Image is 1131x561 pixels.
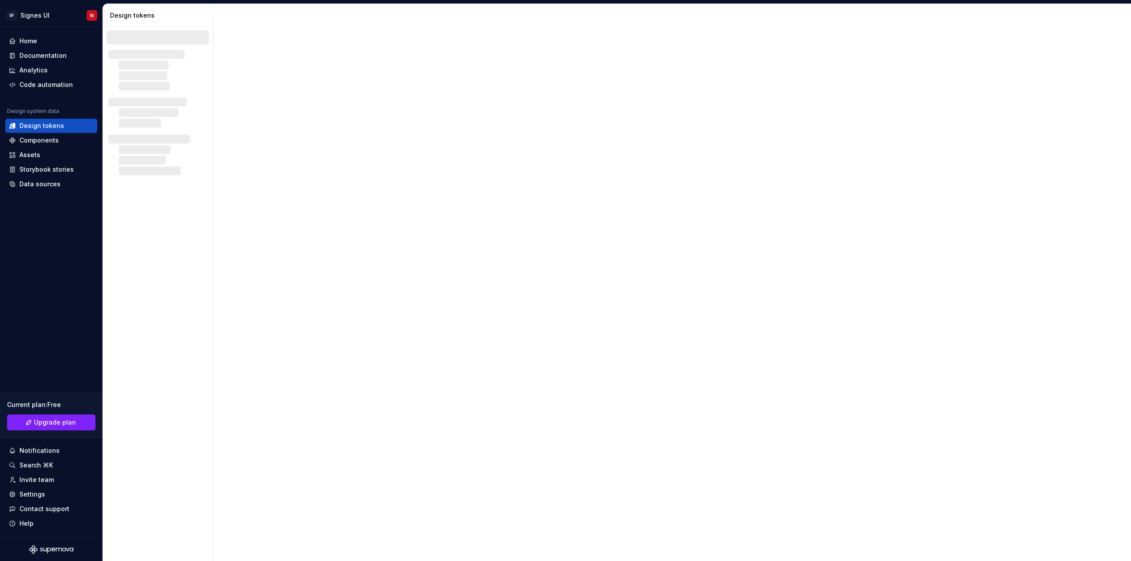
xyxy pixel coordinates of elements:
[19,180,61,188] div: Data sources
[19,51,67,60] div: Documentation
[2,6,101,25] button: SFSignes UIN
[5,162,97,177] a: Storybook stories
[19,136,59,145] div: Components
[29,545,73,554] svg: Supernova Logo
[19,66,48,75] div: Analytics
[5,516,97,531] button: Help
[5,177,97,191] a: Data sources
[5,119,97,133] a: Design tokens
[6,10,17,21] div: SF
[5,502,97,516] button: Contact support
[5,487,97,501] a: Settings
[19,461,53,470] div: Search ⌘K
[20,11,49,20] div: Signes UI
[34,418,76,427] span: Upgrade plan
[5,444,97,458] button: Notifications
[90,12,94,19] div: N
[19,37,37,45] div: Home
[19,151,40,159] div: Assets
[19,475,54,484] div: Invite team
[7,414,95,430] a: Upgrade plan
[7,400,95,409] div: Current plan : Free
[19,505,69,513] div: Contact support
[19,80,73,89] div: Code automation
[19,165,74,174] div: Storybook stories
[19,446,60,455] div: Notifications
[7,108,59,115] div: Design system data
[19,490,45,499] div: Settings
[5,458,97,472] button: Search ⌘K
[5,49,97,63] a: Documentation
[5,78,97,92] a: Code automation
[5,63,97,77] a: Analytics
[19,519,34,528] div: Help
[19,121,64,130] div: Design tokens
[5,133,97,147] a: Components
[5,34,97,48] a: Home
[5,473,97,487] a: Invite team
[5,148,97,162] a: Assets
[110,11,209,20] div: Design tokens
